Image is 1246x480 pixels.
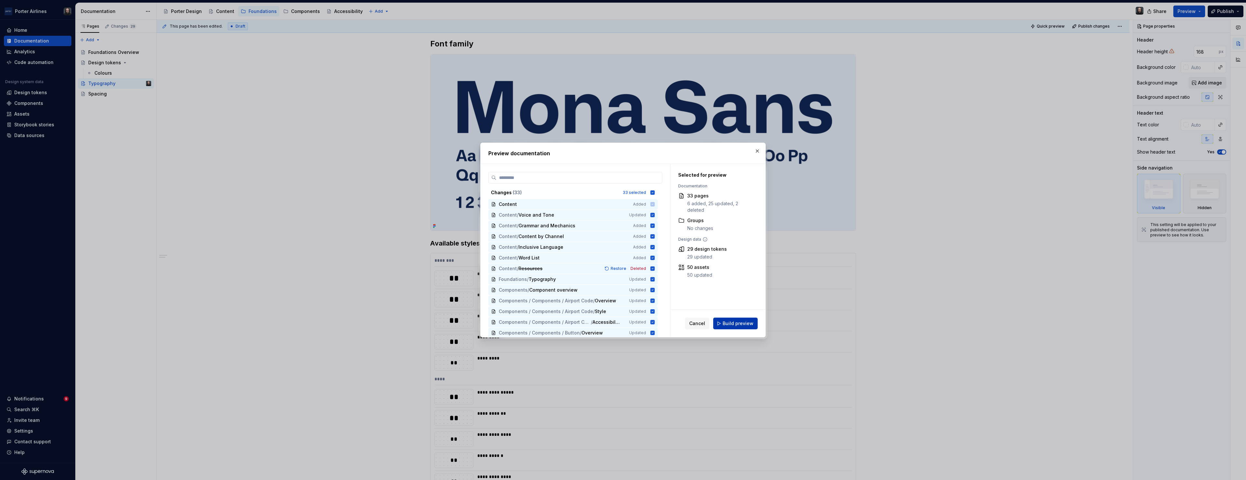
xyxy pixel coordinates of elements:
[499,265,517,272] span: Content
[519,212,554,218] span: Voice and Tone
[499,330,580,336] span: Components / Components / Button
[591,319,592,325] span: /
[629,298,646,303] span: Updated
[519,233,564,240] span: Content by Channel
[529,287,578,293] span: Component overview
[623,190,646,195] div: 33 selected
[517,222,519,229] span: /
[499,276,527,283] span: Foundations
[488,149,758,157] h2: Preview documentation
[581,330,603,336] span: Overview
[629,277,646,282] span: Updated
[633,234,646,239] span: Added
[517,233,519,240] span: /
[499,308,593,315] span: Components / Components / Airport Code
[592,319,620,325] span: Accessibility
[517,265,519,272] span: /
[723,320,753,327] span: Build preview
[687,217,713,224] div: Groups
[595,297,616,304] span: Overview
[593,308,595,315] span: /
[687,225,713,232] div: No changes
[499,255,517,261] span: Content
[687,200,754,213] div: 6 added, 25 updated, 2 deleted
[687,193,754,199] div: 33 pages
[519,244,563,250] span: Inclusive Language
[687,246,727,252] div: 29 design tokens
[499,319,591,325] span: Components / Components / Airport Code
[630,266,646,271] span: Deleted
[629,212,646,218] span: Updated
[499,297,593,304] span: Components / Components / Airport Code
[687,264,712,271] div: 50 assets
[633,223,646,228] span: Added
[633,245,646,250] span: Added
[580,330,581,336] span: /
[629,320,646,325] span: Updated
[633,255,646,260] span: Added
[603,265,629,272] button: Restore
[678,183,754,189] div: Documentation
[499,212,517,218] span: Content
[687,272,712,278] div: 50 updated
[499,233,517,240] span: Content
[517,244,519,250] span: /
[513,190,522,195] span: ( 33 )
[629,330,646,335] span: Updated
[678,172,754,178] div: Selected for preview
[685,318,709,329] button: Cancel
[593,297,595,304] span: /
[499,287,528,293] span: Components
[629,287,646,293] span: Updated
[629,309,646,314] span: Updated
[519,222,575,229] span: Grammar and Mechanics
[519,265,543,272] span: Resources
[499,244,517,250] span: Content
[528,287,529,293] span: /
[713,318,758,329] button: Build preview
[491,189,619,196] div: Changes
[527,276,529,283] span: /
[595,308,608,315] span: Style
[499,222,517,229] span: Content
[517,255,519,261] span: /
[517,212,519,218] span: /
[611,266,626,271] span: Restore
[689,320,705,327] span: Cancel
[678,237,754,242] div: Design data
[529,276,556,283] span: Typography
[519,255,540,261] span: Word List
[687,254,727,260] div: 29 updated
